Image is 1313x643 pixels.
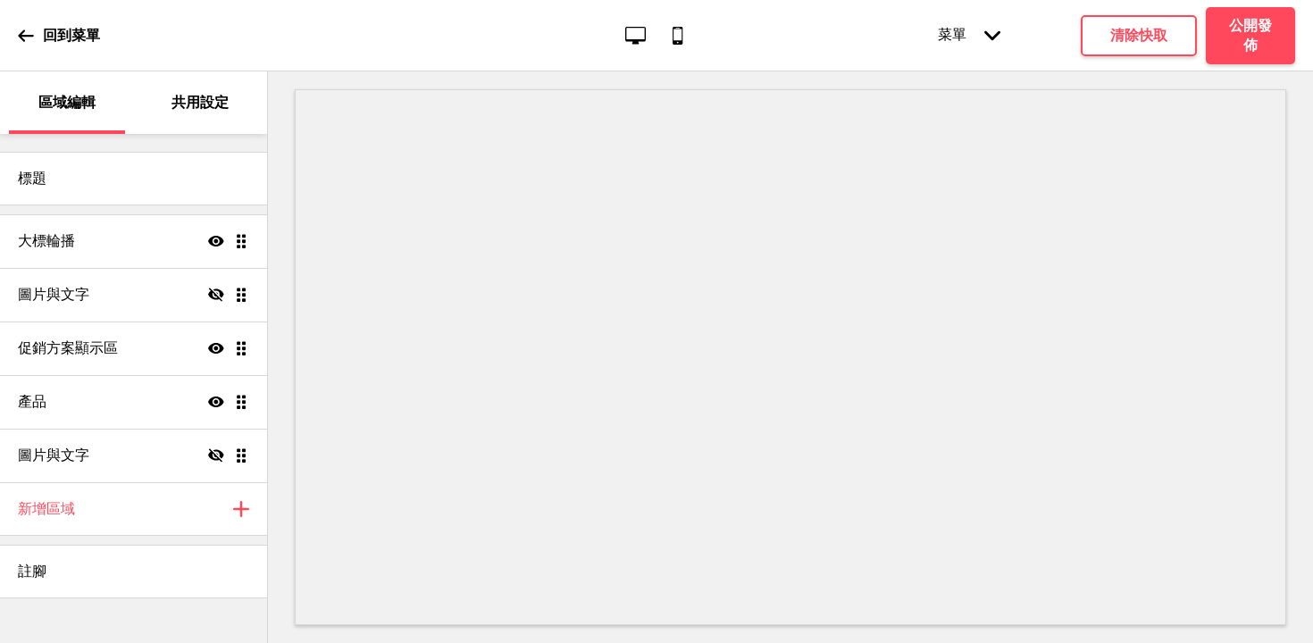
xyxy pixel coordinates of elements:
p: 共用設定 [171,93,229,113]
button: 公開發佈 [1206,7,1295,64]
h4: 促銷方案顯示區 [18,338,118,358]
h4: 標題 [18,169,46,188]
h4: 圖片與文字 [18,446,89,465]
h4: 產品 [18,392,46,412]
h4: 公開發佈 [1224,16,1277,55]
a: 回到菜單 [18,12,100,60]
h4: 新增區域 [18,499,75,519]
p: 區域編輯 [38,93,96,113]
h4: 清除快取 [1110,26,1167,46]
button: 清除快取 [1081,15,1197,56]
p: 回到菜單 [43,26,100,46]
h4: 大標輪播 [18,231,75,251]
div: 菜單 [920,8,1018,63]
h4: 圖片與文字 [18,285,89,305]
h4: 註腳 [18,562,46,581]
